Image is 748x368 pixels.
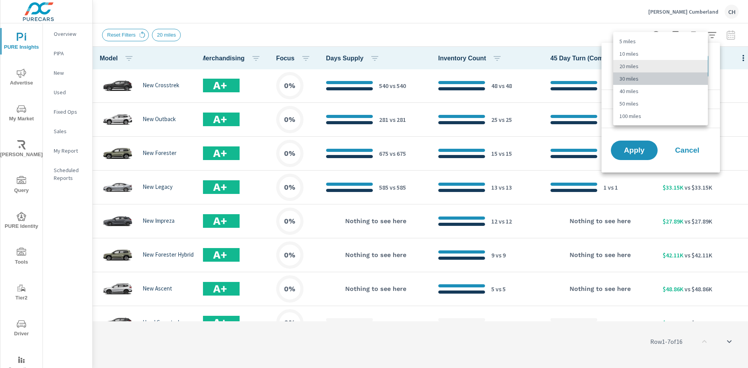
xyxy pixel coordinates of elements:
li: 50 miles [613,97,708,110]
li: 20 miles [613,60,708,72]
li: 5 miles [613,35,708,48]
li: 100 miles [613,110,708,122]
li: 30 miles [613,72,708,85]
li: 10 miles [613,48,708,60]
li: 40 miles [613,85,708,97]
